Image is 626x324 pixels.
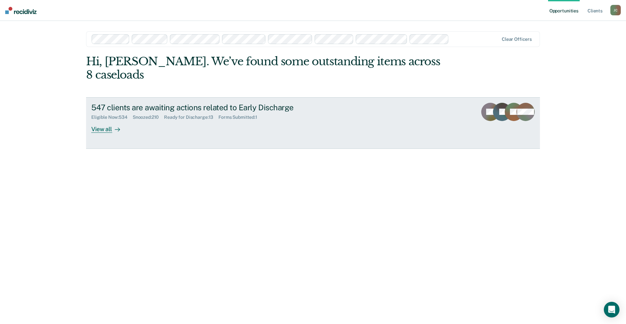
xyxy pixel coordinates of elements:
div: Forms Submitted : 1 [218,115,262,120]
div: Ready for Discharge : 13 [164,115,218,120]
div: Open Intercom Messenger [604,302,619,317]
div: Eligible Now : 534 [91,115,133,120]
div: 547 clients are awaiting actions related to Early Discharge [91,103,320,112]
div: Snoozed : 210 [133,115,164,120]
div: Clear officers [502,37,532,42]
a: 547 clients are awaiting actions related to Early DischargeEligible Now:534Snoozed:210Ready for D... [86,97,540,149]
div: Hi, [PERSON_NAME]. We’ve found some outstanding items across 8 caseloads [86,55,449,82]
div: View all [91,120,128,133]
button: JC [610,5,621,15]
img: Recidiviz [5,7,37,14]
div: J C [610,5,621,15]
